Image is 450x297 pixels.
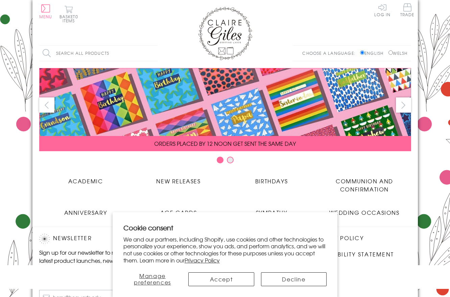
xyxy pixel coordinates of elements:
[39,46,158,61] input: Search all products
[360,50,387,56] label: English
[400,3,415,17] span: Trade
[225,172,318,185] a: Birthdays
[225,203,318,216] a: Sympathy
[388,50,393,55] input: Welsh
[400,3,415,18] a: Trade
[132,172,225,185] a: New Releases
[374,3,390,17] a: Log In
[39,156,411,167] div: Carousel Pagination
[188,272,254,286] button: Accept
[329,208,399,216] span: Wedding Occasions
[123,272,182,286] button: Manage preferences
[63,14,78,24] span: 0 items
[68,177,103,185] span: Academic
[256,208,287,216] span: Sympathy
[336,177,393,193] span: Communion and Confirmation
[64,208,107,216] span: Anniversary
[151,46,158,61] input: Search
[310,250,394,259] a: Accessibility Statement
[255,177,288,185] span: Birthdays
[318,203,411,216] a: Wedding Occasions
[60,5,78,23] button: Basket0 items
[39,203,132,216] a: Anniversary
[39,4,52,19] button: Menu
[185,256,220,264] a: Privacy Policy
[123,236,327,264] p: We and our partners, including Shopify, use cookies and other technologies to personalize your ex...
[156,177,200,185] span: New Releases
[154,139,296,147] span: ORDERS PLACED BY 12 NOON GET SENT THE SAME DAY
[39,14,52,20] span: Menu
[39,234,154,244] h2: Newsletter
[217,157,223,163] button: Carousel Page 1 (Current Slide)
[39,248,154,273] p: Sign up for our newsletter to receive the latest product launches, news and offers directly to yo...
[39,172,132,185] a: Academic
[360,50,364,55] input: English
[388,50,408,56] label: Welsh
[318,172,411,193] a: Communion and Confirmation
[227,157,234,163] button: Carousel Page 2
[198,7,252,60] img: Claire Giles Greetings Cards
[134,272,171,286] span: Manage preferences
[302,50,359,56] p: Choose a language:
[39,97,54,113] button: prev
[261,272,327,286] button: Decline
[396,97,411,113] button: next
[123,223,327,232] h2: Cookie consent
[160,208,197,216] span: Age Cards
[132,203,225,216] a: Age Cards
